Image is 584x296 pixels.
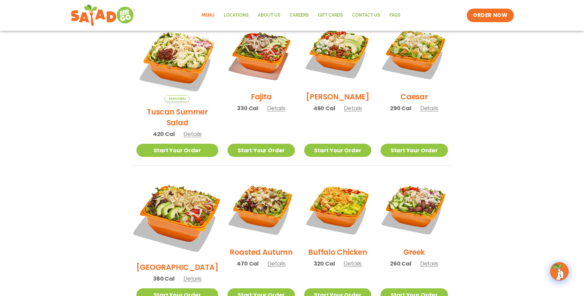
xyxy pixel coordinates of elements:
a: GIFT CARDS [313,8,348,22]
span: Details [344,104,362,112]
span: Details [267,104,285,112]
img: Product photo for Buffalo Chicken Salad [304,175,371,242]
img: Product photo for Caesar Salad [381,20,448,87]
span: Details [268,260,286,267]
span: 330 Cal [237,104,258,112]
a: Contact Us [348,8,385,22]
a: FAQs [385,8,405,22]
h2: Fajita [251,91,272,102]
img: new-SAG-logo-768×292 [70,3,135,28]
span: 470 Cal [237,259,259,268]
h2: Buffalo Chicken [308,247,367,258]
nav: Menu [197,8,405,22]
h2: Roasted Autumn [230,247,293,258]
img: wpChatIcon [551,263,568,280]
span: Details [344,260,362,267]
h2: Tuscan Summer Salad [136,106,219,128]
span: 420 Cal [153,130,175,138]
img: Product photo for Fajita Salad [228,20,295,87]
span: 380 Cal [153,274,175,283]
img: Product photo for Roasted Autumn Salad [228,175,295,242]
a: About Us [253,8,285,22]
span: Details [420,260,438,267]
a: Start Your Order [304,144,371,157]
a: Menu [197,8,219,22]
a: Careers [285,8,313,22]
span: Details [183,275,202,282]
img: Product photo for Tuscan Summer Salad [136,20,219,102]
h2: Caesar [401,91,428,102]
a: Start Your Order [228,144,295,157]
a: Locations [219,8,253,22]
span: Details [420,104,438,112]
span: 290 Cal [390,104,411,112]
span: Details [183,130,202,138]
img: Product photo for BBQ Ranch Salad [129,168,225,264]
span: Seasonal [165,95,190,102]
h2: [PERSON_NAME] [306,91,369,102]
img: Product photo for Greek Salad [381,175,448,242]
span: 320 Cal [314,259,335,268]
span: 460 Cal [313,104,335,112]
a: Start Your Order [381,144,448,157]
span: 260 Cal [390,259,411,268]
a: ORDER NOW [467,9,514,22]
span: ORDER NOW [473,12,507,19]
img: Product photo for Cobb Salad [304,20,371,87]
a: Start Your Order [136,144,219,157]
h2: Greek [403,247,425,258]
h2: [GEOGRAPHIC_DATA] [136,262,219,273]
